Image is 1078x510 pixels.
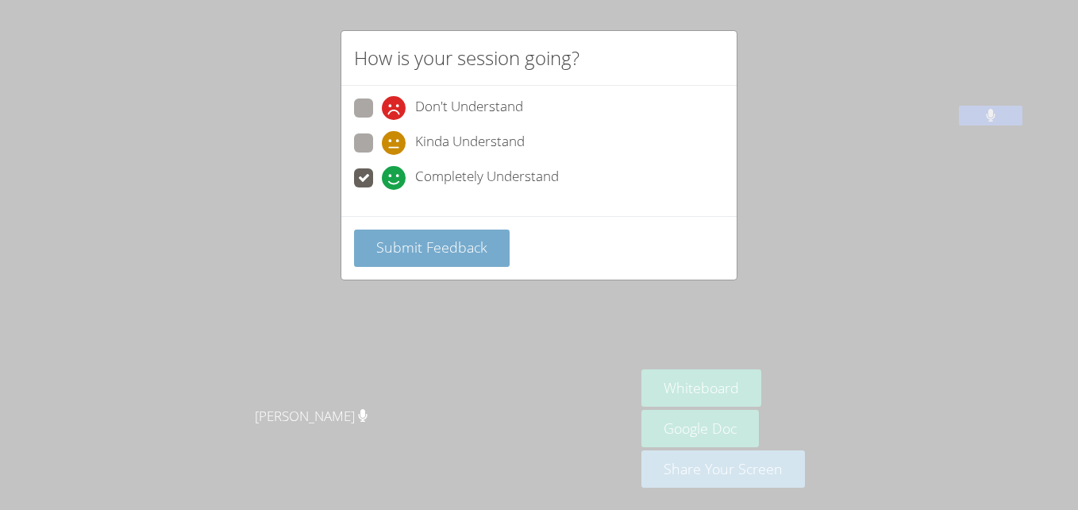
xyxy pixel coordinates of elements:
[415,166,559,190] span: Completely Understand
[376,238,487,257] span: Submit Feedback
[415,96,523,120] span: Don't Understand
[354,44,579,72] h2: How is your session going?
[354,230,510,267] button: Submit Feedback
[415,131,525,155] span: Kinda Understand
